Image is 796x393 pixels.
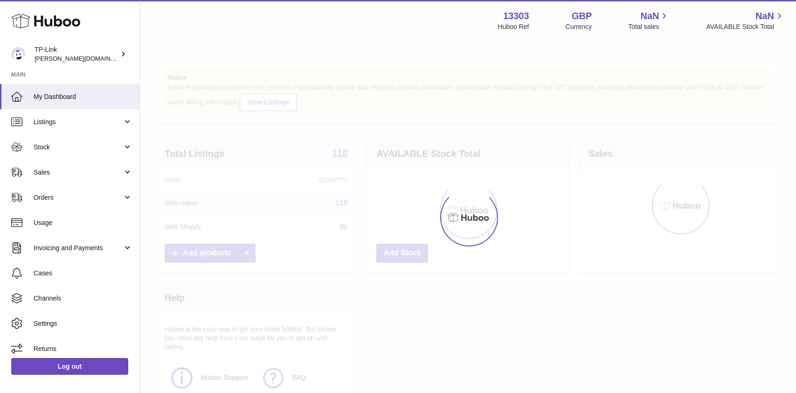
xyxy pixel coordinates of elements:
[34,193,123,202] span: Orders
[706,22,785,31] span: AVAILABLE Stock Total
[34,344,132,353] span: Returns
[34,269,132,278] span: Cases
[566,22,592,31] div: Currency
[34,294,132,303] span: Channels
[755,10,774,22] span: NaN
[34,143,123,152] span: Stock
[640,10,659,22] span: NaN
[503,10,529,22] strong: 13303
[572,10,592,22] strong: GBP
[498,22,529,31] div: Huboo Ref
[35,55,235,62] span: [PERSON_NAME][DOMAIN_NAME][EMAIL_ADDRESS][DOMAIN_NAME]
[34,92,132,101] span: My Dashboard
[11,47,25,61] img: susie.li@tp-link.com
[11,358,128,375] a: Log out
[34,118,123,126] span: Listings
[34,319,132,328] span: Settings
[628,22,670,31] span: Total sales
[35,45,118,63] div: TP-Link
[34,218,132,227] span: Usage
[34,168,123,177] span: Sales
[628,10,670,31] a: NaN Total sales
[34,244,123,253] span: Invoicing and Payments
[706,10,785,31] a: NaN AVAILABLE Stock Total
